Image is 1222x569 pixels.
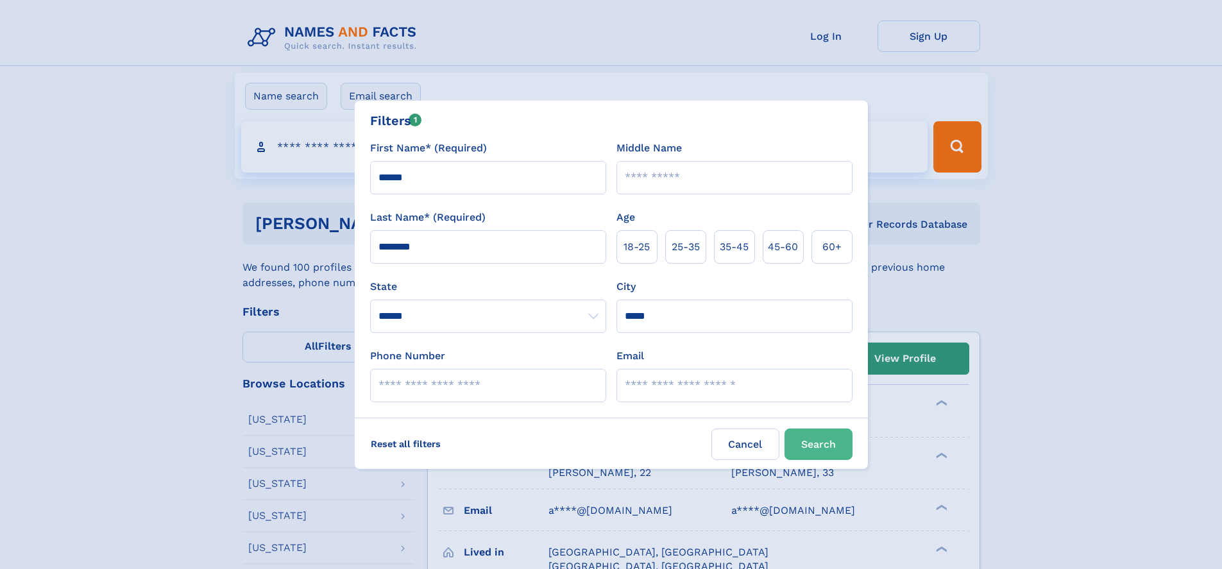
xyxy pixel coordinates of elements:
label: State [370,279,606,294]
button: Search [785,429,853,460]
label: Phone Number [370,348,445,364]
label: City [616,279,636,294]
label: Age [616,210,635,225]
span: 18‑25 [624,239,650,255]
label: First Name* (Required) [370,140,487,156]
div: Filters [370,111,422,130]
label: Cancel [711,429,779,460]
span: 35‑45 [720,239,749,255]
span: 45‑60 [768,239,798,255]
span: 25‑35 [672,239,700,255]
span: 60+ [822,239,842,255]
label: Email [616,348,644,364]
label: Middle Name [616,140,682,156]
label: Last Name* (Required) [370,210,486,225]
label: Reset all filters [362,429,449,459]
